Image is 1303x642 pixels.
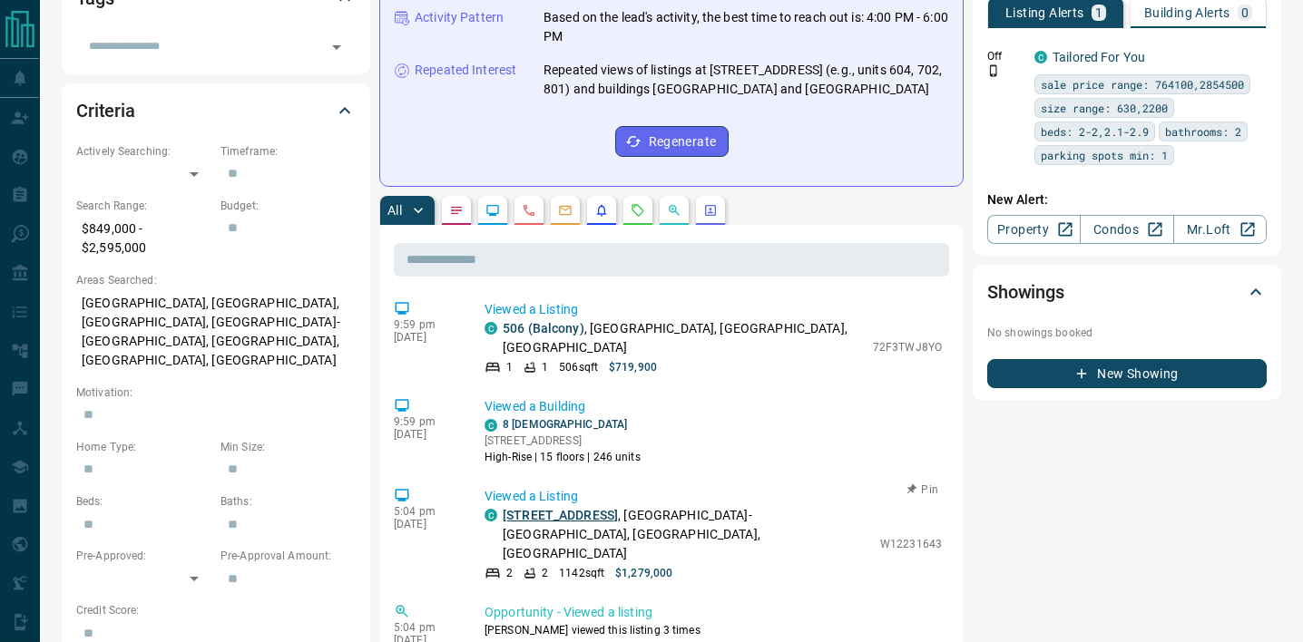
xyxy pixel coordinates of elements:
a: [STREET_ADDRESS] [503,508,618,522]
p: [PERSON_NAME] viewed this listing 3 times [485,622,942,638]
p: Pre-Approval Amount: [220,548,356,564]
p: 5:04 pm [394,505,457,518]
span: bathrooms: 2 [1165,122,1241,141]
a: Tailored For You [1053,50,1145,64]
div: Criteria [76,89,356,132]
svg: Agent Actions [703,203,718,218]
p: Building Alerts [1144,6,1230,19]
p: [DATE] [394,428,457,441]
p: 1142 sqft [559,565,604,581]
p: Viewed a Building [485,397,942,416]
button: Pin [896,481,949,498]
p: Home Type: [76,439,211,455]
span: beds: 2-2,2.1-2.9 [1041,122,1149,141]
p: 2 [542,565,548,581]
p: 1 [1095,6,1102,19]
p: 1 [506,359,513,375]
svg: Emails [558,203,573,218]
p: New Alert: [987,190,1267,209]
p: Activity Pattern [415,8,504,27]
p: High-Rise | 15 floors | 246 units [485,449,641,465]
div: condos.ca [485,322,497,335]
p: Areas Searched: [76,272,356,288]
p: 5:04 pm [394,621,457,634]
button: New Showing [987,359,1267,388]
div: condos.ca [485,419,497,432]
p: 9:59 pm [394,318,457,331]
p: [STREET_ADDRESS] [485,433,641,449]
p: Viewed a Listing [485,300,942,319]
p: $1,279,000 [615,565,672,581]
p: Timeframe: [220,143,356,160]
p: Baths: [220,493,356,510]
div: condos.ca [1034,51,1047,63]
p: Repeated Interest [415,61,516,80]
span: size range: 630,2200 [1041,99,1168,117]
h2: Criteria [76,96,135,125]
button: Regenerate [615,126,729,157]
h2: Showings [987,277,1064,306]
p: 72F3TWJ8YO [873,339,942,355]
p: Actively Searching: [76,143,211,160]
a: Property [987,215,1081,244]
p: Budget: [220,198,356,214]
a: Condos [1080,215,1173,244]
p: Search Range: [76,198,211,214]
p: $849,000 - $2,595,000 [76,214,211,263]
p: Repeated views of listings at [STREET_ADDRESS] (e.g., units 604, 702, 801) and buildings [GEOGRAP... [544,61,948,99]
p: [DATE] [394,331,457,344]
span: sale price range: 764100,2854500 [1041,75,1244,93]
p: Off [987,48,1024,64]
button: Open [324,34,349,60]
p: 506 sqft [559,359,598,375]
p: Credit Score: [76,602,356,618]
p: Listing Alerts [1005,6,1084,19]
p: [DATE] [394,518,457,530]
p: 2 [506,565,513,581]
a: 8 [DEMOGRAPHIC_DATA] [503,418,627,431]
p: Pre-Approved: [76,548,211,564]
p: , [GEOGRAPHIC_DATA]-[GEOGRAPHIC_DATA], [GEOGRAPHIC_DATA], [GEOGRAPHIC_DATA] [503,506,871,563]
svg: Push Notification Only [987,64,1000,77]
div: Showings [987,270,1267,314]
p: Min Size: [220,439,356,455]
svg: Listing Alerts [594,203,609,218]
p: , [GEOGRAPHIC_DATA], [GEOGRAPHIC_DATA], [GEOGRAPHIC_DATA] [503,319,864,357]
svg: Calls [522,203,536,218]
p: W12231643 [880,536,942,552]
p: Viewed a Listing [485,487,942,506]
p: Beds: [76,493,211,510]
p: 1 [542,359,548,375]
p: $719,900 [609,359,657,375]
p: Opportunity - Viewed a listing [485,603,942,622]
a: 506 (Balcony) [503,321,584,336]
span: parking spots min: 1 [1041,146,1168,164]
div: condos.ca [485,509,497,521]
p: No showings booked [987,325,1267,341]
p: Based on the lead's activity, the best time to reach out is: 4:00 PM - 6:00 PM [544,8,948,46]
p: [GEOGRAPHIC_DATA], [GEOGRAPHIC_DATA], [GEOGRAPHIC_DATA], [GEOGRAPHIC_DATA]-[GEOGRAPHIC_DATA], [GE... [76,288,356,375]
svg: Notes [449,203,464,218]
p: All [387,204,402,217]
svg: Opportunities [667,203,681,218]
svg: Requests [631,203,645,218]
p: Motivation: [76,384,356,401]
svg: Lead Browsing Activity [485,203,500,218]
a: Mr.Loft [1173,215,1267,244]
p: 9:59 pm [394,415,457,428]
p: 0 [1241,6,1249,19]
